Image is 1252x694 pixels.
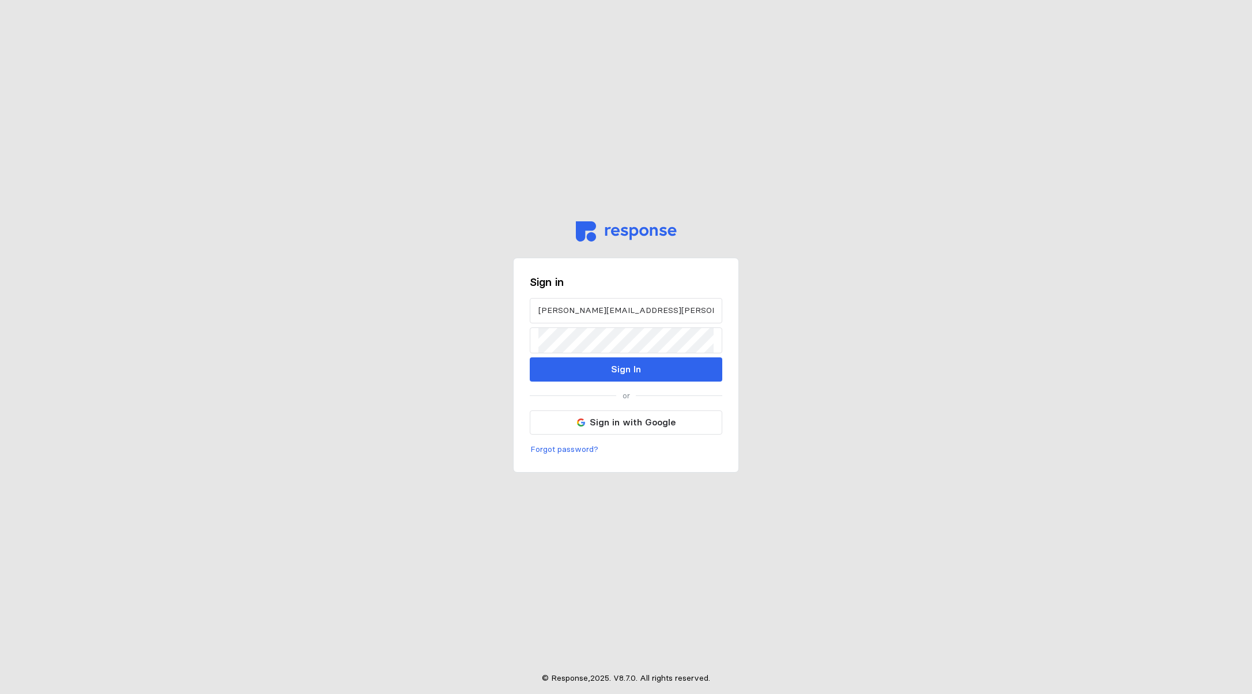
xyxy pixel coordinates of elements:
p: © Response, 2025 . V 8.7.0 . All rights reserved. [542,672,710,685]
button: Forgot password? [530,443,599,457]
img: svg%3e [577,418,585,427]
p: or [623,390,630,402]
p: Forgot password? [530,443,598,456]
img: svg%3e [576,221,677,242]
p: Sign In [611,362,641,376]
button: Sign in with Google [530,410,722,435]
p: Sign in with Google [590,415,676,429]
button: Sign In [530,357,722,382]
h3: Sign in [530,274,722,290]
input: Email [538,299,714,323]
